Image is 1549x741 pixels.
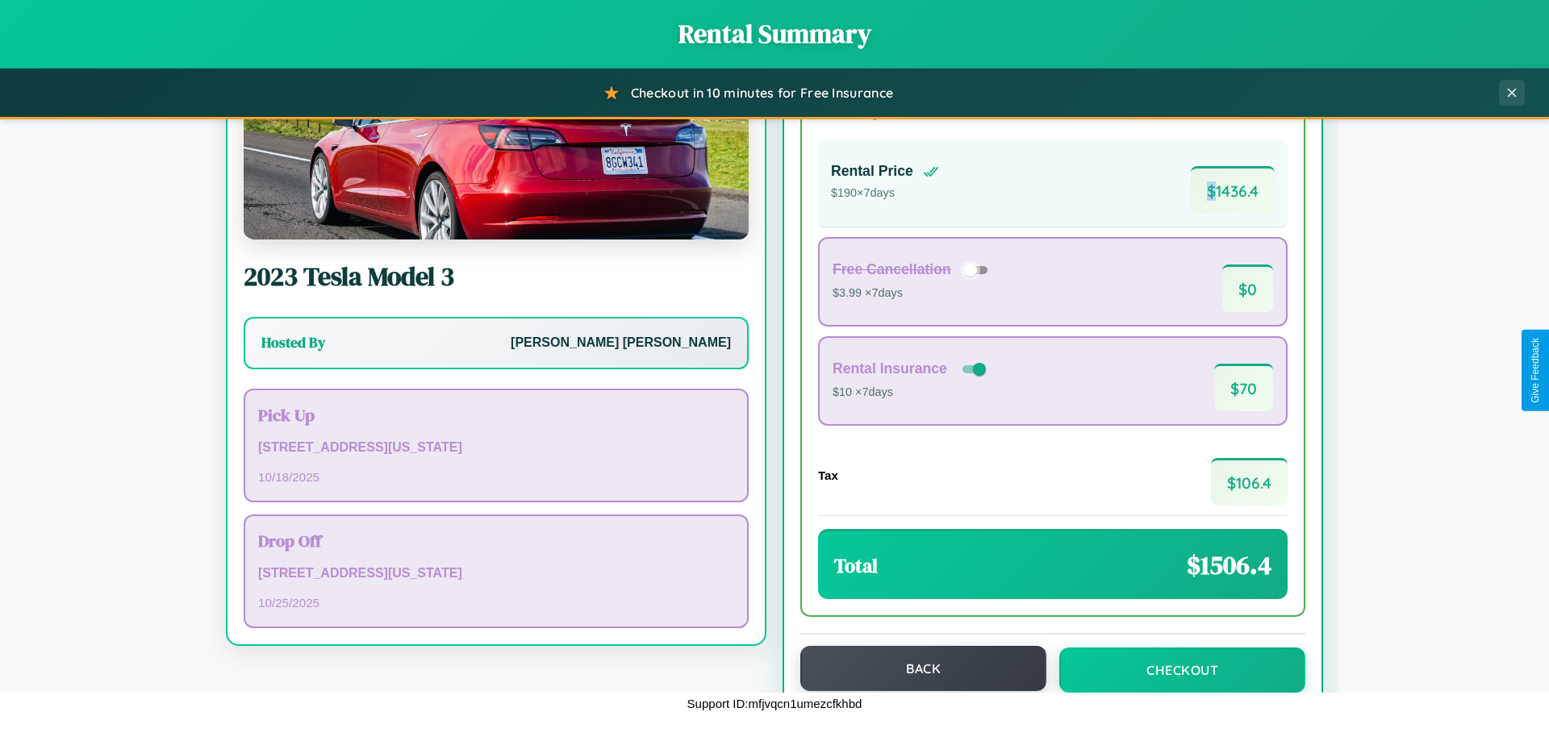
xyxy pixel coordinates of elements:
[1214,364,1273,411] span: $ 70
[258,466,734,488] p: 10 / 18 / 2025
[1222,264,1273,312] span: $ 0
[258,562,734,585] p: [STREET_ADDRESS][US_STATE]
[1187,547,1271,583] span: $ 1506.4
[1059,647,1305,693] button: Checkout
[1211,458,1288,506] span: $ 106.4
[831,163,913,180] h4: Rental Price
[258,403,734,427] h3: Pick Up
[244,78,749,239] img: Tesla Model 3
[834,552,878,579] h3: Total
[511,331,731,355] p: [PERSON_NAME] [PERSON_NAME]
[16,16,1533,52] h1: Rental Summary
[818,468,838,482] h4: Tax
[833,360,947,377] h4: Rental Insurance
[258,592,734,614] p: 10 / 25 / 2025
[833,261,951,278] h4: Free Cancellation
[631,85,893,101] span: Checkout in 10 minutes for Free Insurance
[261,333,325,352] h3: Hosted By
[833,382,989,403] p: $10 × 7 days
[800,646,1046,691] button: Back
[258,529,734,552] h3: Drop Off
[244,259,749,294] h2: 2023 Tesla Model 3
[831,183,939,204] p: $ 190 × 7 days
[1191,166,1275,214] span: $ 1436.4
[833,283,993,304] p: $3.99 × 7 days
[1530,338,1541,403] div: Give Feedback
[687,693,862,714] p: Support ID: mfjvqcn1umezcfkhbd
[258,436,734,460] p: [STREET_ADDRESS][US_STATE]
